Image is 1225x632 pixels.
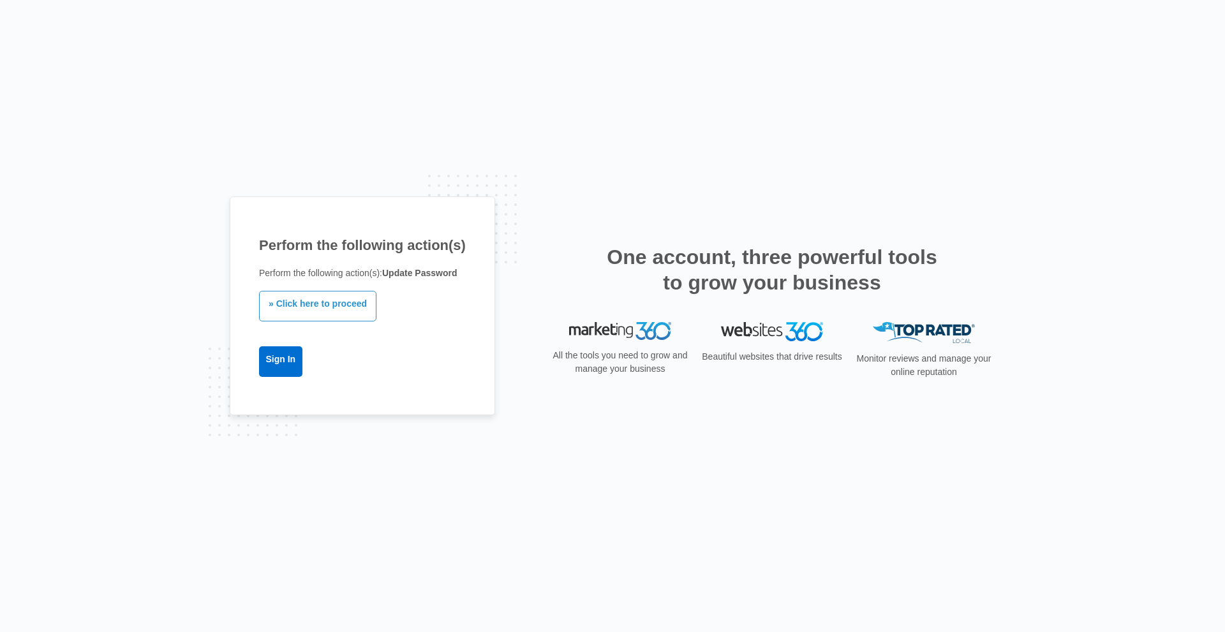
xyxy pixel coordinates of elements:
[382,268,457,278] b: Update Password
[259,235,466,256] h1: Perform the following action(s)
[701,350,843,364] p: Beautiful websites that drive results
[259,291,376,321] a: » Click here to proceed
[569,322,671,340] img: Marketing 360
[873,322,975,343] img: Top Rated Local
[721,322,823,341] img: Websites 360
[603,244,941,295] h2: One account, three powerful tools to grow your business
[852,352,995,379] p: Monitor reviews and manage your online reputation
[259,267,466,280] p: Perform the following action(s):
[259,346,302,377] a: Sign In
[549,349,692,376] p: All the tools you need to grow and manage your business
